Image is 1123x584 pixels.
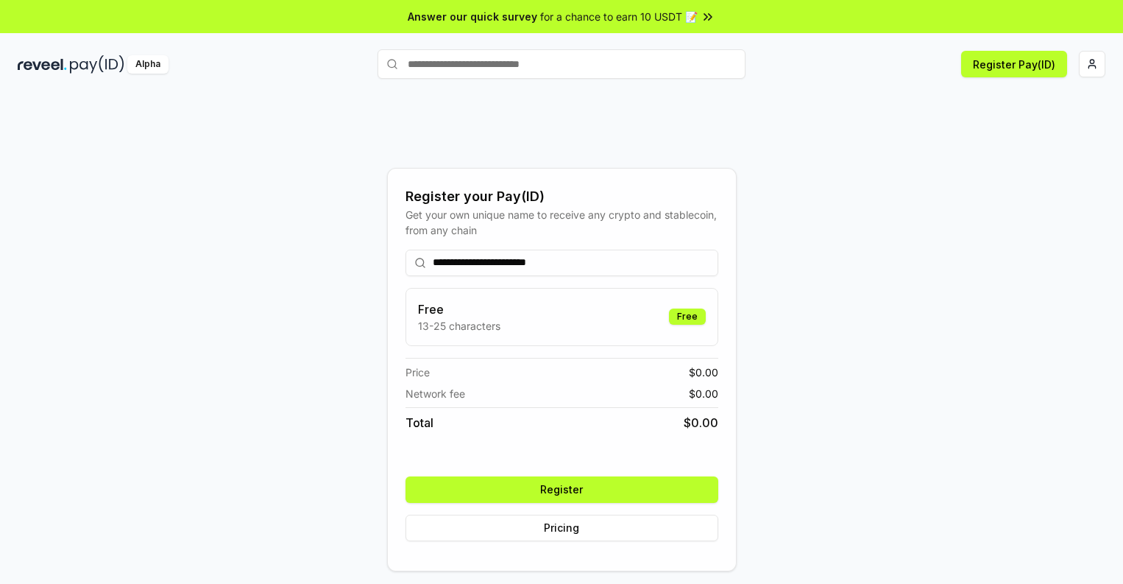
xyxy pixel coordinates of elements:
[540,9,698,24] span: for a chance to earn 10 USDT 📝
[405,414,433,432] span: Total
[689,365,718,380] span: $ 0.00
[684,414,718,432] span: $ 0.00
[405,476,718,503] button: Register
[405,515,718,541] button: Pricing
[405,386,465,401] span: Network fee
[408,9,537,24] span: Answer our quick survey
[669,309,706,325] div: Free
[405,207,718,238] div: Get your own unique name to receive any crypto and stablecoin, from any chain
[405,365,430,380] span: Price
[689,386,718,401] span: $ 0.00
[405,186,718,207] div: Register your Pay(ID)
[70,55,124,74] img: pay_id
[961,51,1067,77] button: Register Pay(ID)
[127,55,169,74] div: Alpha
[18,55,67,74] img: reveel_dark
[418,318,500,334] p: 13-25 characters
[418,300,500,318] h3: Free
